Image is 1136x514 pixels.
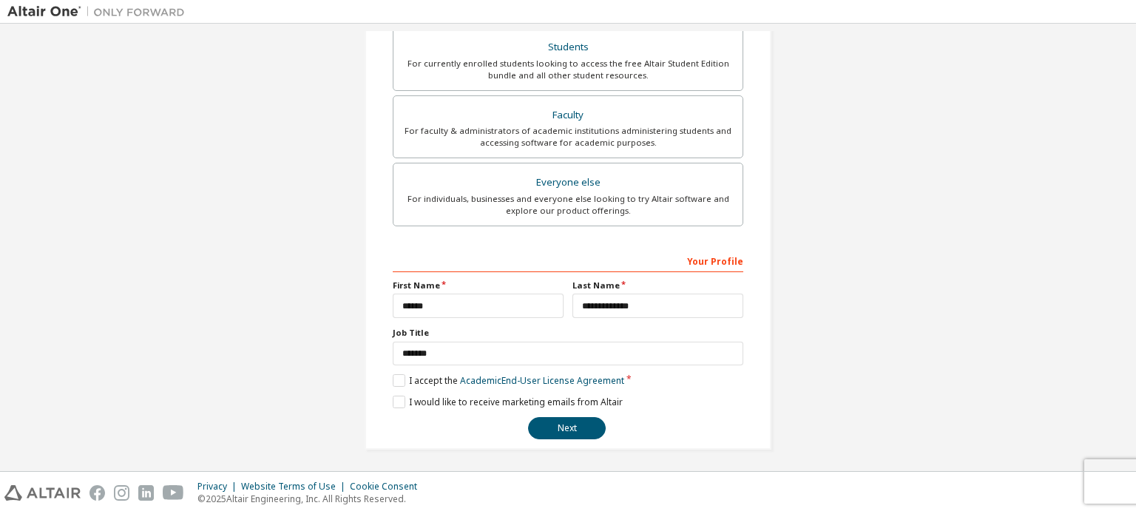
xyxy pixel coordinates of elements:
[197,493,426,505] p: © 2025 Altair Engineering, Inc. All Rights Reserved.
[163,485,184,501] img: youtube.svg
[402,193,734,217] div: For individuals, businesses and everyone else looking to try Altair software and explore our prod...
[138,485,154,501] img: linkedin.svg
[393,280,564,291] label: First Name
[393,374,624,387] label: I accept the
[393,327,743,339] label: Job Title
[572,280,743,291] label: Last Name
[402,125,734,149] div: For faculty & administrators of academic institutions administering students and accessing softwa...
[350,481,426,493] div: Cookie Consent
[89,485,105,501] img: facebook.svg
[528,417,606,439] button: Next
[393,396,623,408] label: I would like to receive marketing emails from Altair
[197,481,241,493] div: Privacy
[402,172,734,193] div: Everyone else
[402,58,734,81] div: For currently enrolled students looking to access the free Altair Student Edition bundle and all ...
[460,374,624,387] a: Academic End-User License Agreement
[4,485,81,501] img: altair_logo.svg
[402,105,734,126] div: Faculty
[402,37,734,58] div: Students
[114,485,129,501] img: instagram.svg
[7,4,192,19] img: Altair One
[241,481,350,493] div: Website Terms of Use
[393,248,743,272] div: Your Profile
